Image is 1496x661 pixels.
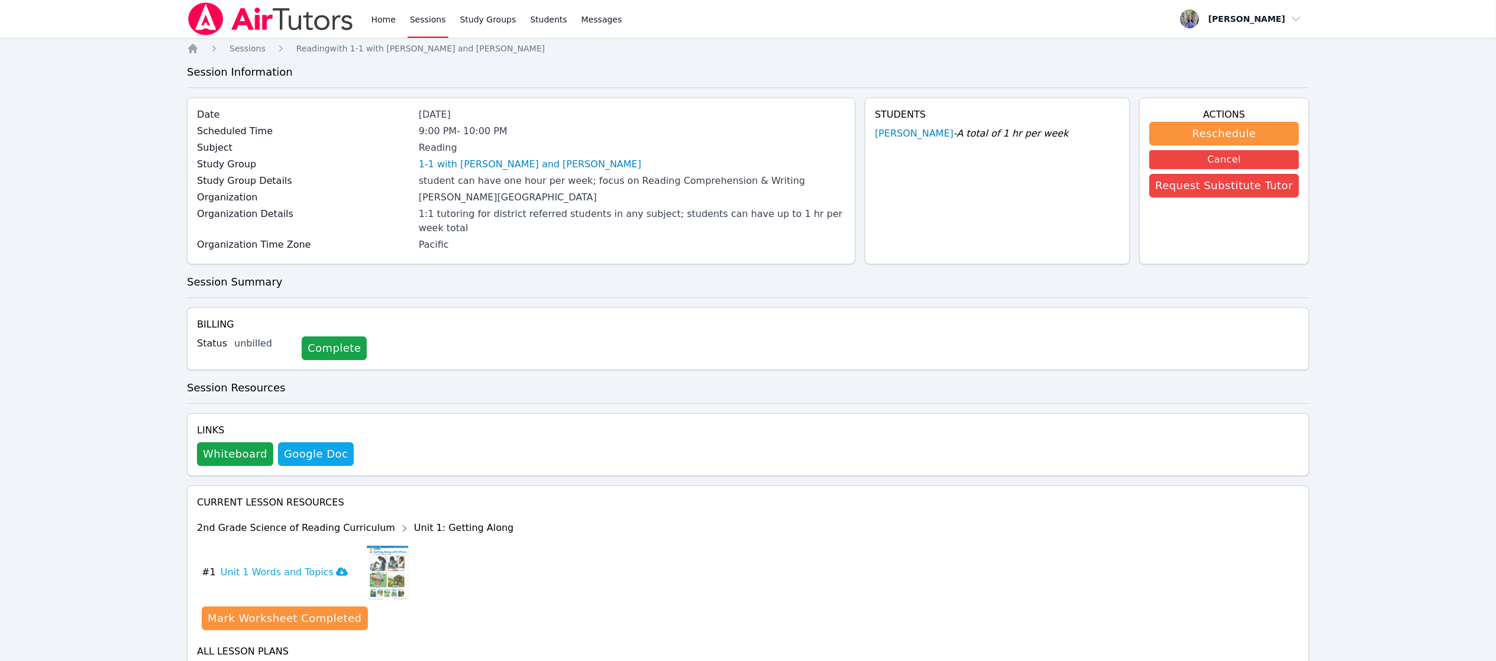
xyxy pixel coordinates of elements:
div: Mark Worksheet Completed [208,610,361,627]
button: Cancel [1149,150,1299,169]
h3: Session Summary [187,274,1309,290]
label: Status [197,336,227,351]
h4: Links [197,423,354,438]
button: Whiteboard [197,442,273,466]
h3: Unit 1 Words and Topics [221,565,348,579]
span: - A total of 1 hr per week [954,128,1068,139]
label: Organization [197,190,412,205]
div: 1:1 tutoring for district referred students in any subject; students can have up to 1 hr per week... [419,207,845,235]
div: 9:00 PM - 10:00 PM [419,124,845,138]
span: # 1 [202,565,216,579]
img: Unit 1 Words and Topics [367,543,409,602]
label: Scheduled Time [197,124,412,138]
h4: Current Lesson Resources [197,495,1299,510]
a: Complete [302,336,367,360]
h3: Session Resources [187,380,1309,396]
label: Study Group Details [197,174,412,188]
a: [PERSON_NAME] [875,127,954,141]
div: Reading [419,141,845,155]
h4: Actions [1149,108,1299,122]
span: Messages [581,14,622,25]
div: [PERSON_NAME][GEOGRAPHIC_DATA] [419,190,845,205]
button: Request Substitute Tutor [1149,174,1299,197]
label: Organization Time Zone [197,238,412,252]
a: 1-1 with [PERSON_NAME] and [PERSON_NAME] [419,157,641,171]
img: Air Tutors [187,2,354,35]
h4: Students [875,108,1120,122]
h4: Billing [197,317,1299,332]
h3: Session Information [187,64,1309,80]
div: 2nd Grade Science of Reading Curriculum Unit 1: Getting Along [197,519,513,538]
a: Readingwith 1-1 with [PERSON_NAME] and [PERSON_NAME] [296,43,545,54]
h4: All Lesson Plans [197,644,1299,659]
label: Date [197,108,412,122]
span: Reading with 1-1 with [PERSON_NAME] and [PERSON_NAME] [296,44,545,53]
label: Study Group [197,157,412,171]
div: student can have one hour per week; focus on Reading Comprehension & Writing [419,174,845,188]
button: #1Unit 1 Words and Topics [202,543,357,602]
span: Sessions [230,44,266,53]
div: [DATE] [419,108,845,122]
div: unbilled [234,336,292,351]
a: Google Doc [278,442,354,466]
a: Sessions [230,43,266,54]
button: Mark Worksheet Completed [202,607,367,630]
label: Subject [197,141,412,155]
button: Reschedule [1149,122,1299,145]
div: Pacific [419,238,845,252]
nav: Breadcrumb [187,43,1309,54]
label: Organization Details [197,207,412,221]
